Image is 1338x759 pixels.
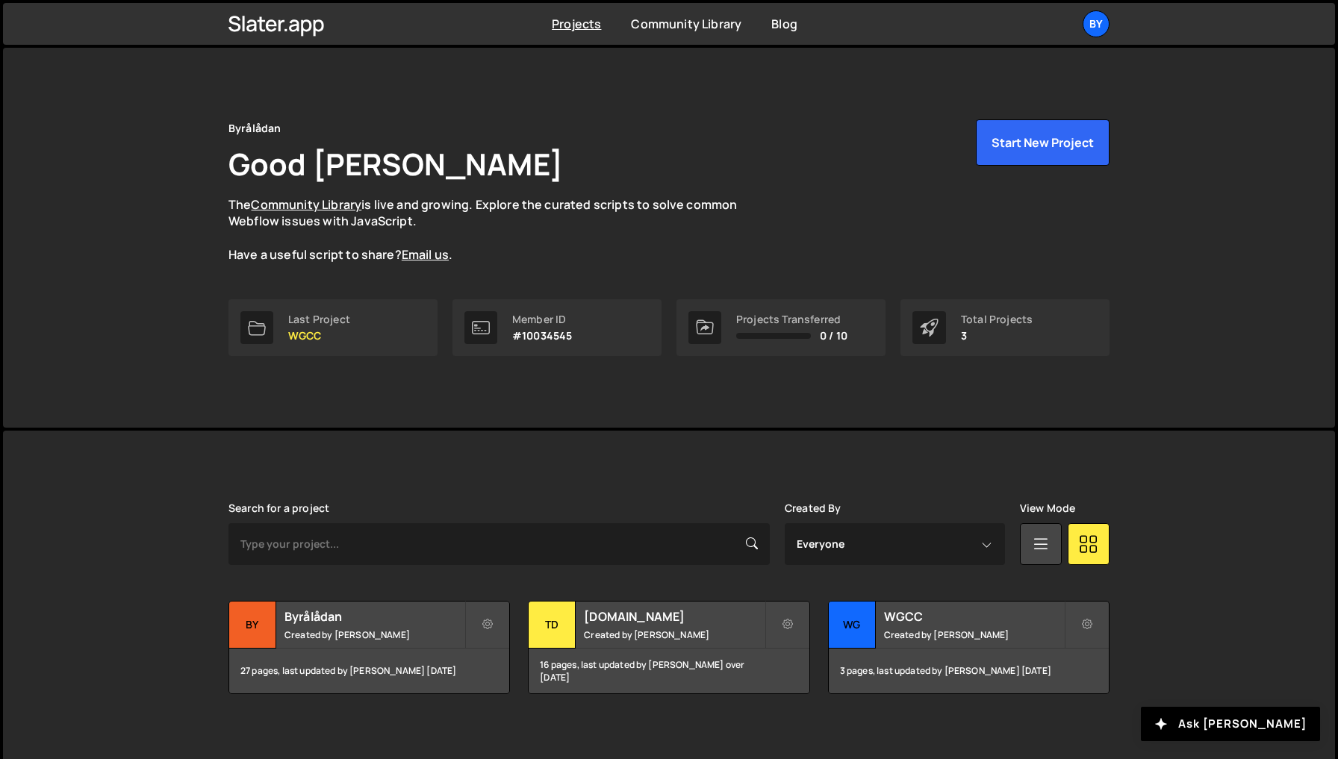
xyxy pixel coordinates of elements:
[228,502,329,514] label: Search for a project
[284,628,464,641] small: Created by [PERSON_NAME]
[820,330,847,342] span: 0 / 10
[584,608,764,625] h2: [DOMAIN_NAME]
[228,523,770,565] input: Type your project...
[771,16,797,32] a: Blog
[829,649,1109,693] div: 3 pages, last updated by [PERSON_NAME] [DATE]
[528,601,809,694] a: Td [DOMAIN_NAME] Created by [PERSON_NAME] 16 pages, last updated by [PERSON_NAME] over [DATE]
[229,602,276,649] div: By
[1020,502,1075,514] label: View Mode
[961,330,1033,342] p: 3
[288,313,350,325] div: Last Project
[1141,707,1320,741] button: Ask [PERSON_NAME]
[828,601,1110,694] a: WG WGCC Created by [PERSON_NAME] 3 pages, last updated by [PERSON_NAME] [DATE]
[884,628,1064,641] small: Created by [PERSON_NAME]
[976,119,1110,166] button: Start New Project
[529,649,809,693] div: 16 pages, last updated by [PERSON_NAME] over [DATE]
[785,502,841,514] label: Created By
[228,601,510,694] a: By Byrålådan Created by [PERSON_NAME] 27 pages, last updated by [PERSON_NAME] [DATE]
[529,602,576,649] div: Td
[512,313,572,325] div: Member ID
[228,143,563,184] h1: Good [PERSON_NAME]
[284,608,464,625] h2: Byrålådan
[552,16,601,32] a: Projects
[402,246,449,263] a: Email us
[512,330,572,342] p: #10034545
[228,299,438,356] a: Last Project WGCC
[228,119,281,137] div: Byrålådan
[229,649,509,693] div: 27 pages, last updated by [PERSON_NAME] [DATE]
[251,196,361,213] a: Community Library
[228,196,766,263] p: The is live and growing. Explore the curated scripts to solve common Webflow issues with JavaScri...
[631,16,741,32] a: Community Library
[736,313,847,325] div: Projects Transferred
[884,608,1064,625] h2: WGCC
[584,628,764,641] small: Created by [PERSON_NAME]
[961,313,1033,325] div: Total Projects
[1083,10,1110,37] a: By
[829,602,876,649] div: WG
[288,330,350,342] p: WGCC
